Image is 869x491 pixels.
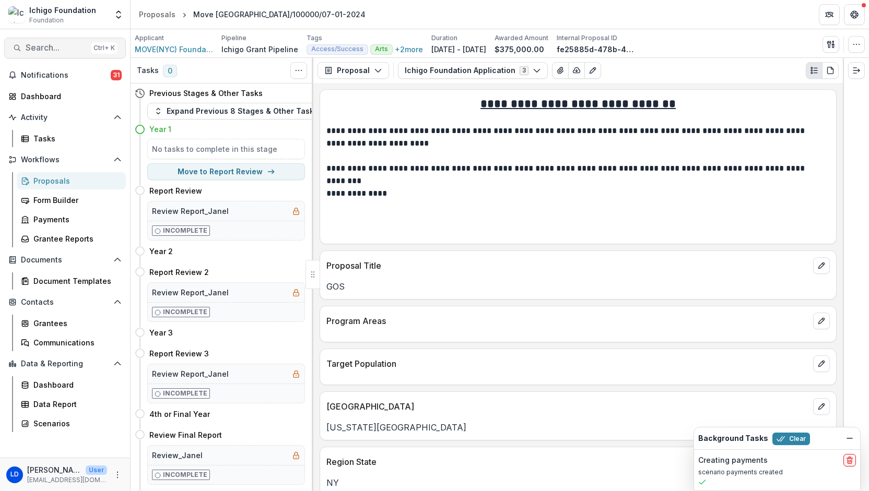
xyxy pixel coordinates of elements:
[193,9,366,20] div: Move [GEOGRAPHIC_DATA]/100000/07-01-2024
[495,44,544,55] p: $375,000.00
[152,206,229,217] h5: Review Report_Janel
[152,368,229,379] h5: Review Report_Janel
[152,450,203,461] h5: Review_Janel
[431,33,457,43] p: Duration
[698,434,768,443] h2: Background Tasks
[698,456,768,465] h2: Creating payments
[4,294,126,310] button: Open Contacts
[395,45,423,54] button: +2more
[326,280,830,293] p: GOS
[17,172,126,189] a: Proposals
[27,464,81,475] p: [PERSON_NAME]
[375,45,388,53] span: Arts
[33,233,118,244] div: Grantee Reports
[21,298,109,307] span: Contacts
[149,327,173,338] h4: Year 3
[135,44,213,55] a: MOVE(NYC) Foundation Inc.
[4,38,126,58] button: Search...
[557,33,617,43] p: Internal Proposal ID
[91,42,117,54] div: Ctrl + K
[17,211,126,228] a: Payments
[326,357,809,370] p: Target Population
[163,65,177,77] span: 0
[163,470,207,480] p: Incomplete
[33,418,118,429] div: Scenarios
[4,109,126,126] button: Open Activity
[149,88,263,99] h4: Previous Stages & Other Tasks
[33,195,118,206] div: Form Builder
[843,432,856,445] button: Dismiss
[4,252,126,268] button: Open Documents
[221,44,298,55] p: Ichigo Grant Pipeline
[135,7,180,22] a: Proposals
[307,33,322,43] p: Tags
[772,433,810,445] button: Clear
[326,315,809,327] p: Program Areas
[326,476,830,489] p: NY
[33,276,118,286] div: Document Templates
[848,62,865,79] button: Expand right
[4,151,126,168] button: Open Workflows
[111,469,124,481] button: More
[17,334,126,351] a: Communications
[33,214,118,225] div: Payments
[819,4,840,25] button: Partners
[21,155,109,164] span: Workflows
[17,230,126,247] a: Grantee Reports
[21,91,118,102] div: Dashboard
[111,4,126,25] button: Open entity switcher
[21,71,111,80] span: Notifications
[17,396,126,413] a: Data Report
[326,421,830,434] p: [US_STATE][GEOGRAPHIC_DATA]
[813,355,830,372] button: edit
[111,70,122,80] span: 31
[26,43,87,53] span: Search...
[149,267,209,278] h4: Report Review 2
[431,44,486,55] p: [DATE] - [DATE]
[8,6,25,23] img: Ichigo Foundation
[149,185,202,196] h4: Report Review
[33,133,118,144] div: Tasks
[843,454,856,466] button: delete
[33,337,118,348] div: Communications
[163,389,207,398] p: Incomplete
[557,44,635,55] p: fe25885d-478b-44d2-aa7c-1885224dd576
[149,409,210,420] h4: 4th or Final Year
[17,376,126,393] a: Dashboard
[17,191,126,209] a: Form Builder
[149,124,171,135] h4: Year 1
[17,272,126,290] a: Document Templates
[147,163,305,180] button: Move to Report Review
[4,355,126,372] button: Open Data & Reporting
[398,62,548,79] button: Ichigo Foundation Application3
[221,33,246,43] p: Pipeline
[33,399,118,410] div: Data Report
[33,318,118,329] div: Grantees
[326,456,809,468] p: Region State
[10,471,19,478] div: Laurel Dumont
[139,9,175,20] div: Proposals
[149,429,222,440] h4: Review Final Report
[21,360,109,368] span: Data & Reporting
[152,287,229,298] h5: Review Report_Janel
[21,113,109,122] span: Activity
[326,400,809,413] p: [GEOGRAPHIC_DATA]
[813,313,830,329] button: edit
[17,415,126,432] a: Scenarios
[584,62,601,79] button: Edit as form
[290,62,307,79] button: Toggle View Cancelled Tasks
[552,62,569,79] button: View Attached Files
[4,67,126,83] button: Notifications31
[17,130,126,147] a: Tasks
[135,7,370,22] nav: breadcrumb
[844,4,865,25] button: Get Help
[822,62,839,79] button: PDF view
[147,103,325,119] button: Expand Previous 8 Stages & Other Tasks
[86,465,107,475] p: User
[813,398,830,415] button: edit
[137,66,159,75] h3: Tasks
[29,5,96,16] div: Ichigo Foundation
[4,88,126,105] a: Dashboard
[698,468,856,477] p: scenario payments created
